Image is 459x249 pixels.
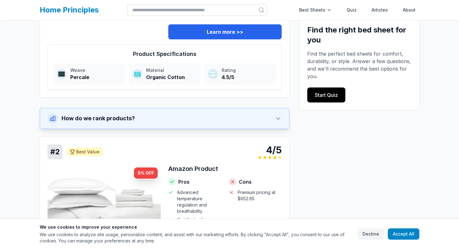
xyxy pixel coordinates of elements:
[307,25,412,45] h3: Find the right bed sheet for you
[177,217,221,242] span: Certified safe materials and manufacturing processes
[343,4,360,16] a: Quiz
[168,164,282,173] h3: Amazon Product
[40,224,353,230] h3: We use cookies to improve your experience
[258,144,282,156] div: 4/5
[177,189,221,214] span: Advanced temperature regulation and breathability
[70,67,121,73] div: Weave
[53,50,276,58] h4: Product Specifications
[222,67,273,73] div: Rating
[368,4,392,16] a: Articles
[133,167,158,179] div: 5 % OFF
[146,73,197,81] div: Organic Cotton
[358,228,384,240] button: Decline
[76,149,100,155] span: Best Value
[210,71,216,77] img: Rating
[295,4,335,16] div: Best Sheets
[222,73,273,81] div: 4.5/5
[146,67,197,73] div: Material
[168,178,221,186] h4: Pros
[58,71,65,77] img: Weave
[168,24,282,39] a: Learn more >>
[62,114,135,123] span: How do we rank products?
[40,108,289,128] button: How do we rank products?
[229,178,282,186] h4: Cons
[47,144,62,159] div: # 2
[399,4,419,16] a: About
[388,228,419,240] button: Accept All
[307,87,345,102] a: Start Quiz
[134,71,141,77] img: Material
[40,5,99,14] a: Home Principles
[40,232,353,244] p: We use cookies to analyze site usage, personalize content, and assist with our marketing efforts....
[47,164,161,244] img: Amazon Product - Organic Cotton product image
[70,73,121,81] div: Percale
[307,50,412,80] p: Find the perfect bed sheets for comfort, durability, or style. Answer a few questions, and we'll ...
[238,189,282,202] span: Premium pricing at $652.65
